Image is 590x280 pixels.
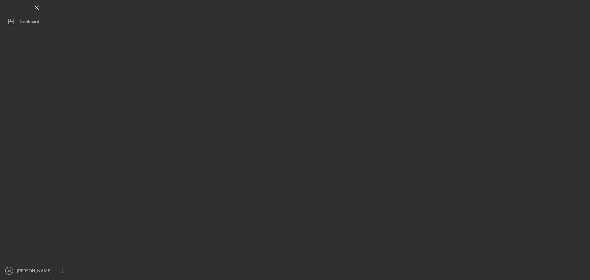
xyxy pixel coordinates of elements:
[3,15,71,28] button: Dashboard
[15,265,55,278] div: [PERSON_NAME]
[3,265,71,277] button: JC[PERSON_NAME]
[7,269,11,273] text: JC
[18,15,39,29] div: Dashboard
